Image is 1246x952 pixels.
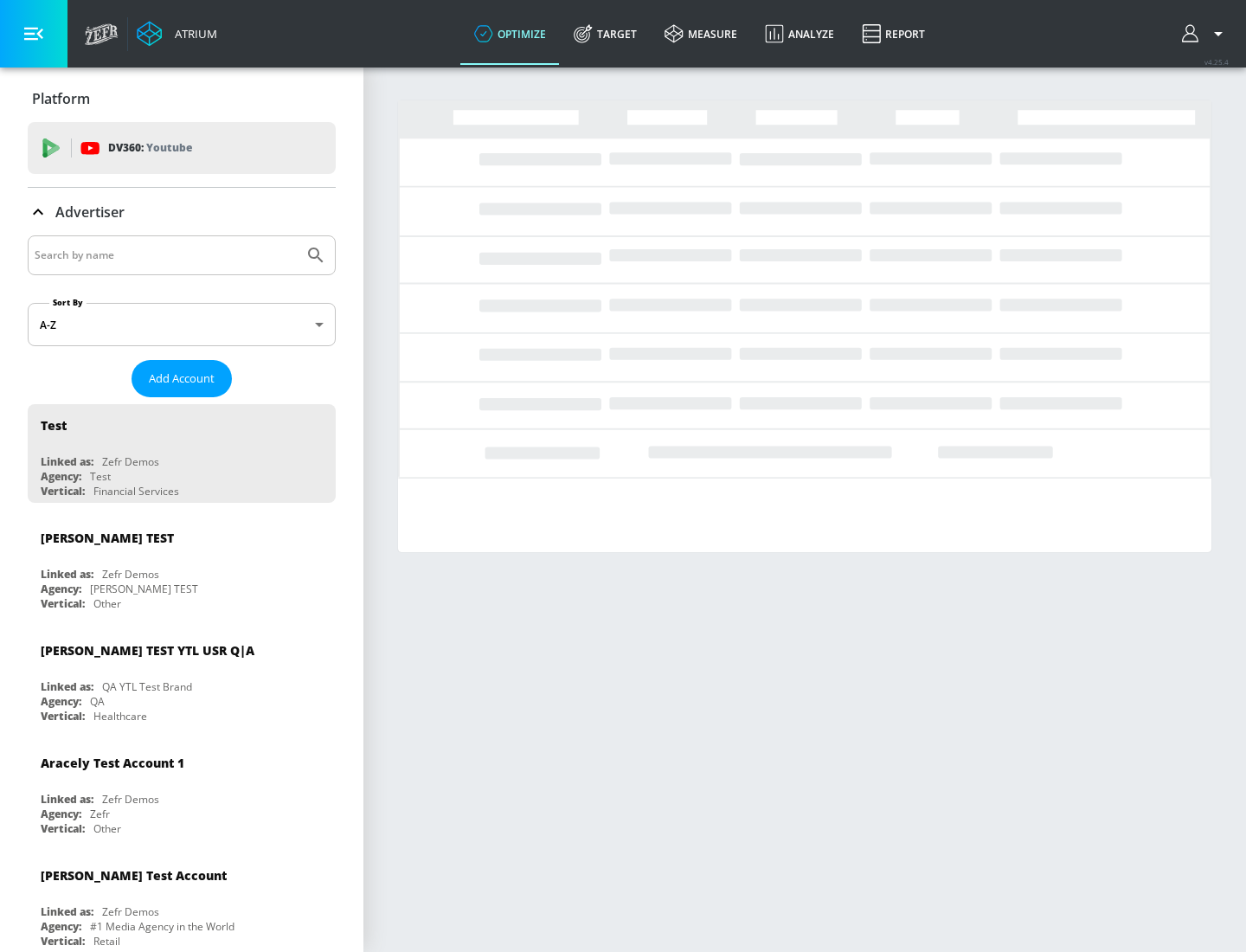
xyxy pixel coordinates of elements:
[41,919,81,934] div: Agency:
[460,3,560,65] a: optimize
[93,821,121,836] div: Other
[55,203,125,222] p: Advertiser
[41,867,227,884] div: [PERSON_NAME] Test Account
[102,904,159,919] div: Zefr Demos
[102,454,159,469] div: Zefr Demos
[41,807,81,821] div: Agency:
[848,3,939,65] a: Report
[28,742,336,840] div: Aracely Test Account 1Linked as:Zefr DemosAgency:ZefrVertical:Other
[41,755,184,771] div: Aracely Test Account 1
[93,709,147,724] div: Healthcare
[41,904,93,919] div: Linked as:
[137,21,217,47] a: Atrium
[41,679,93,694] div: Linked as:
[28,517,336,615] div: [PERSON_NAME] TESTLinked as:Zefr DemosAgency:[PERSON_NAME] TESTVertical:Other
[90,919,234,934] div: #1 Media Agency in the World
[28,303,336,346] div: A-Z
[90,694,105,709] div: QA
[28,629,336,728] div: [PERSON_NAME] TEST YTL USR Q|ALinked as:QA YTL Test BrandAgency:QAVertical:Healthcare
[149,369,215,389] span: Add Account
[168,26,217,42] div: Atrium
[41,934,85,949] div: Vertical:
[651,3,751,65] a: measure
[102,792,159,807] div: Zefr Demos
[102,567,159,582] div: Zefr Demos
[41,642,254,659] div: [PERSON_NAME] TEST YTL USR Q|A
[102,679,192,694] div: QA YTL Test Brand
[28,188,336,236] div: Advertiser
[41,469,81,484] div: Agency:
[28,404,336,503] div: TestLinked as:Zefr DemosAgency:TestVertical:Financial Services
[41,821,85,836] div: Vertical:
[32,89,90,108] p: Platform
[132,360,232,397] button: Add Account
[1204,57,1229,67] span: v 4.25.4
[93,596,121,611] div: Other
[41,417,67,434] div: Test
[41,596,85,611] div: Vertical:
[41,567,93,582] div: Linked as:
[35,244,297,267] input: Search by name
[41,454,93,469] div: Linked as:
[93,484,179,499] div: Financial Services
[41,530,174,546] div: [PERSON_NAME] TEST
[28,74,336,123] div: Platform
[41,709,85,724] div: Vertical:
[41,582,81,596] div: Agency:
[90,469,111,484] div: Test
[49,297,87,308] label: Sort By
[146,138,192,157] p: Youtube
[93,934,120,949] div: Retail
[108,138,192,158] p: DV360:
[41,694,81,709] div: Agency:
[90,807,110,821] div: Zefr
[41,792,93,807] div: Linked as:
[28,122,336,174] div: DV360: Youtube
[560,3,651,65] a: Target
[41,484,85,499] div: Vertical:
[90,582,198,596] div: [PERSON_NAME] TEST
[751,3,848,65] a: Analyze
